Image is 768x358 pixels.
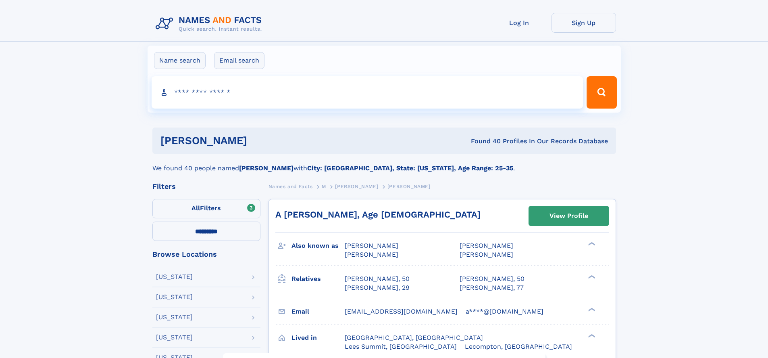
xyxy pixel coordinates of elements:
[322,181,326,191] a: M
[345,334,483,341] span: [GEOGRAPHIC_DATA], [GEOGRAPHIC_DATA]
[156,334,193,341] div: [US_STATE]
[335,181,378,191] a: [PERSON_NAME]
[586,307,596,312] div: ❯
[487,13,552,33] a: Log In
[152,251,260,258] div: Browse Locations
[587,76,616,109] button: Search Button
[460,283,524,292] a: [PERSON_NAME], 77
[214,52,264,69] label: Email search
[322,184,326,189] span: M
[275,209,481,220] a: A [PERSON_NAME], Age [DEMOGRAPHIC_DATA]
[156,274,193,280] div: [US_STATE]
[335,184,378,189] span: [PERSON_NAME]
[460,242,513,249] span: [PERSON_NAME]
[345,274,410,283] a: [PERSON_NAME], 50
[345,283,410,292] a: [PERSON_NAME], 29
[152,13,268,35] img: Logo Names and Facts
[549,207,588,225] div: View Profile
[268,181,313,191] a: Names and Facts
[156,314,193,320] div: [US_STATE]
[291,272,345,286] h3: Relatives
[191,204,200,212] span: All
[345,308,458,315] span: [EMAIL_ADDRESS][DOMAIN_NAME]
[387,184,431,189] span: [PERSON_NAME]
[152,183,260,190] div: Filters
[156,294,193,300] div: [US_STATE]
[291,239,345,253] h3: Also known as
[307,164,513,172] b: City: [GEOGRAPHIC_DATA], State: [US_STATE], Age Range: 25-35
[154,52,206,69] label: Name search
[345,251,398,258] span: [PERSON_NAME]
[359,137,608,146] div: Found 40 Profiles In Our Records Database
[586,274,596,279] div: ❯
[460,274,524,283] a: [PERSON_NAME], 50
[345,242,398,249] span: [PERSON_NAME]
[586,333,596,338] div: ❯
[160,136,359,146] h1: [PERSON_NAME]
[586,241,596,247] div: ❯
[345,343,457,350] span: Lees Summit, [GEOGRAPHIC_DATA]
[152,154,616,173] div: We found 40 people named with .
[152,199,260,218] label: Filters
[552,13,616,33] a: Sign Up
[291,331,345,345] h3: Lived in
[239,164,293,172] b: [PERSON_NAME]
[465,343,572,350] span: Lecompton, [GEOGRAPHIC_DATA]
[152,76,583,109] input: search input
[291,305,345,318] h3: Email
[529,206,609,226] a: View Profile
[460,251,513,258] span: [PERSON_NAME]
